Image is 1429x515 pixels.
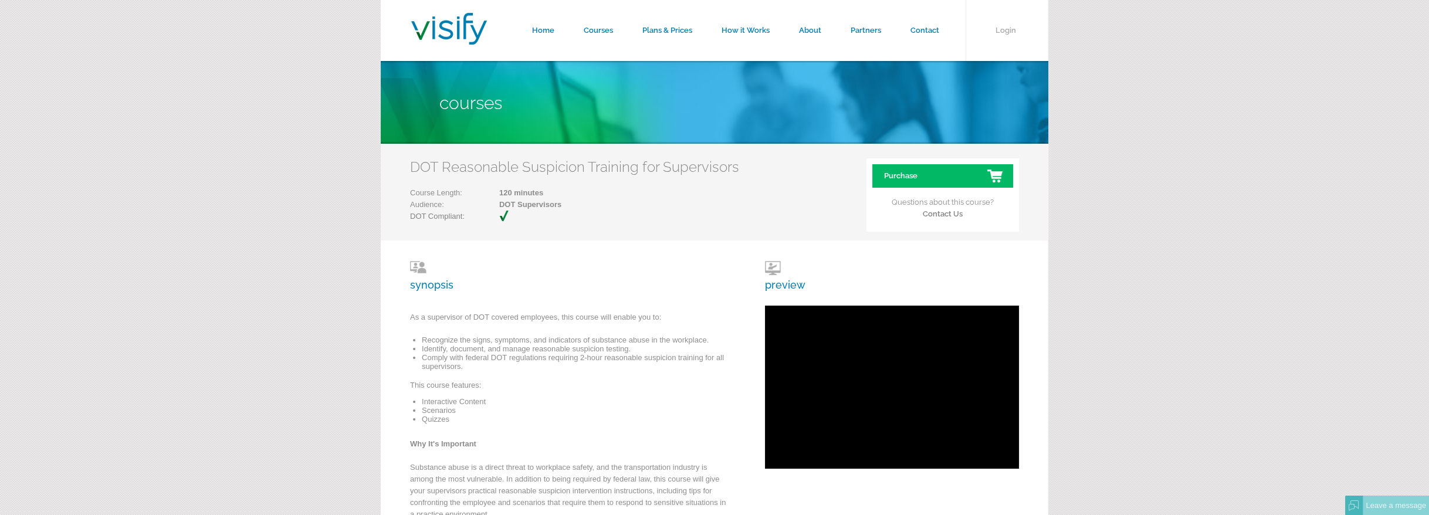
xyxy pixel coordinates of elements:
li: Interactive Content [422,397,727,406]
p: Questions about this course? [872,188,1013,220]
img: Offline [1349,500,1359,511]
h3: preview [765,261,805,291]
span: 120 minutes [462,187,561,199]
a: Purchase [872,164,1013,188]
li: Identify, document, and manage reasonable suspicion testing. [422,344,727,353]
img: Visify Training [411,13,487,45]
h3: synopsis [410,261,727,291]
a: Contact Us [923,209,963,218]
li: Recognize the signs, symptoms, and indicators of substance abuse in the workplace. [422,336,727,344]
span: Courses [439,93,502,113]
li: Comply with federal DOT regulations requiring 2-hour reasonable suspicion training for all superv... [422,353,727,371]
p: DOT Compliant: [410,211,522,222]
p: Audience: [410,199,561,211]
p: As a supervisor of DOT covered employees, this course will enable you to: [410,311,727,329]
li: Quizzes [422,415,727,423]
strong: Why It's Important [410,439,476,448]
li: Scenarios [422,406,727,415]
a: Visify Training [411,31,487,48]
span: DOT Supervisors [462,199,561,211]
p: This course features: [410,380,727,397]
h2: DOT Reasonable Suspicion Training for Supervisors [410,158,739,175]
p: Course Length: [410,187,561,199]
div: Leave a message [1363,496,1429,515]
